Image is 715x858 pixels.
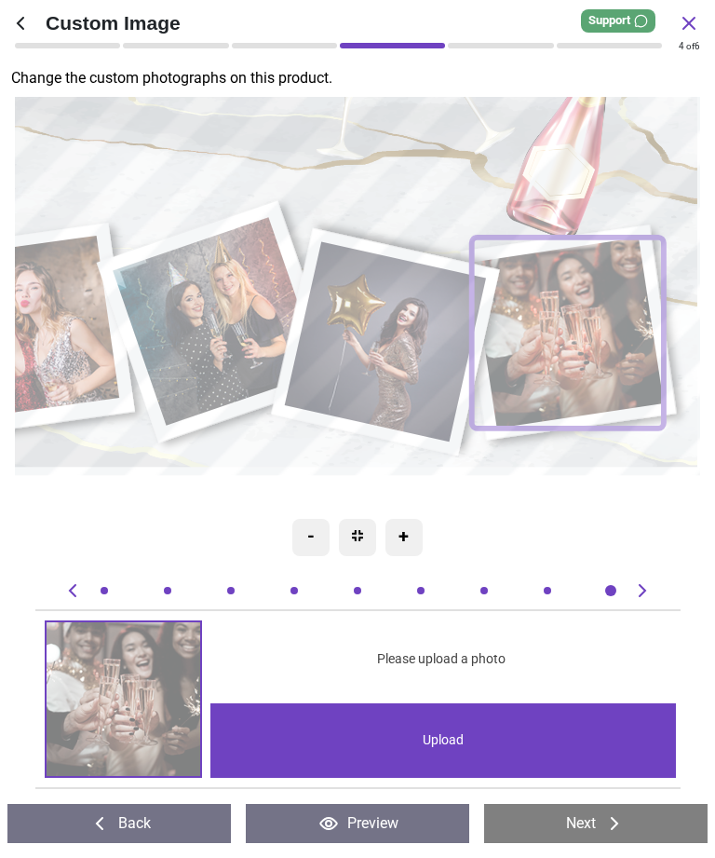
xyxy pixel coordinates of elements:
span: Please upload a photo [377,650,506,669]
p: Change the custom photographs on this product. [11,68,715,89]
div: - [292,519,330,556]
span: 4 [679,41,684,51]
div: Support [581,9,655,33]
div: + [385,519,423,556]
img: recenter [352,530,363,541]
div: of 6 [679,40,700,53]
span: Custom Image [46,9,678,36]
div: Upload [210,703,675,778]
button: Next [484,804,708,843]
button: Preview [246,804,469,843]
button: Back [7,804,231,843]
